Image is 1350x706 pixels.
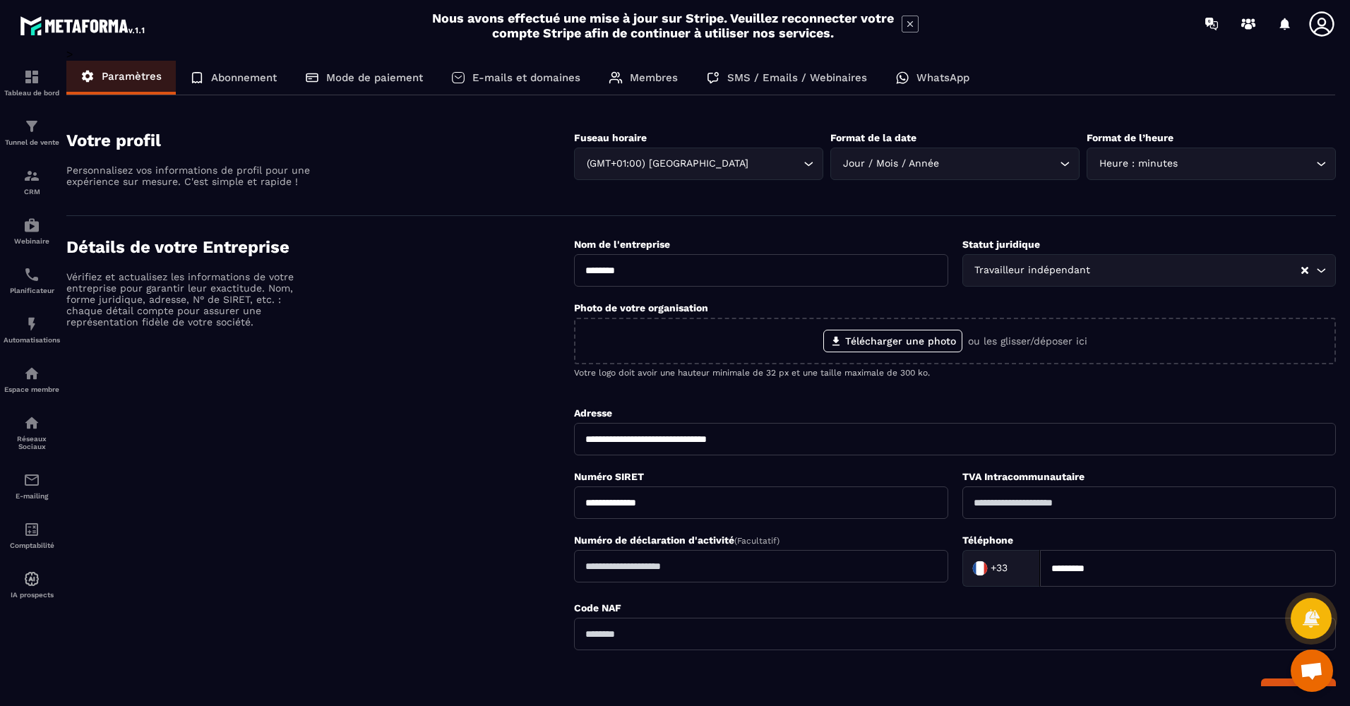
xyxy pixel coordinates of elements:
a: automationsautomationsAutomatisations [4,305,60,354]
img: formation [23,68,40,85]
label: Numéro SIRET [574,471,644,482]
p: Réseaux Sociaux [4,435,60,450]
p: Abonnement [211,71,277,84]
label: Code NAF [574,602,621,614]
img: automations [23,217,40,234]
a: Open chat [1291,650,1333,692]
div: Search for option [962,550,1040,587]
p: CRM [4,188,60,196]
img: logo [20,13,147,38]
p: Webinaire [4,237,60,245]
h2: Nous avons effectué une mise à jour sur Stripe. Veuillez reconnecter votre compte Stripe afin de ... [431,11,895,40]
a: social-networksocial-networkRéseaux Sociaux [4,404,60,461]
label: Numéro de déclaration d'activité [574,534,779,546]
p: ou les glisser/déposer ici [968,335,1087,347]
label: TVA Intracommunautaire [962,471,1085,482]
img: social-network [23,414,40,431]
div: Search for option [830,148,1080,180]
h4: Votre profil [66,131,574,150]
a: schedulerschedulerPlanificateur [4,256,60,305]
h4: Détails de votre Entreprise [66,237,574,257]
p: Vérifiez et actualisez les informations de votre entreprise pour garantir leur exactitude. Nom, f... [66,271,313,328]
p: Espace membre [4,385,60,393]
label: Statut juridique [962,239,1040,250]
p: Membres [630,71,678,84]
label: Téléphone [962,534,1013,546]
div: Search for option [1087,148,1336,180]
img: automations [23,316,40,333]
p: IA prospects [4,591,60,599]
label: Format de l’heure [1087,132,1173,143]
input: Search for option [1181,156,1313,172]
label: Télécharger une photo [823,330,962,352]
input: Search for option [1011,558,1025,579]
label: Nom de l'entreprise [574,239,670,250]
img: formation [23,118,40,135]
p: Automatisations [4,336,60,344]
p: Mode de paiement [326,71,423,84]
p: SMS / Emails / Webinaires [727,71,867,84]
img: formation [23,167,40,184]
span: Jour / Mois / Année [840,156,942,172]
label: Format de la date [830,132,916,143]
p: Paramètres [102,70,162,83]
p: Votre logo doit avoir une hauteur minimale de 32 px et une taille maximale de 300 ko. [574,368,1336,378]
a: automationsautomationsWebinaire [4,206,60,256]
p: WhatsApp [916,71,969,84]
span: (GMT+01:00) [GEOGRAPHIC_DATA] [583,156,751,172]
p: E-mails et domaines [472,71,580,84]
a: automationsautomationsEspace membre [4,354,60,404]
a: formationformationCRM [4,157,60,206]
p: Comptabilité [4,542,60,549]
img: Country Flag [966,554,994,582]
button: Clear Selected [1301,265,1308,276]
span: Travailleur indépendant [972,263,1094,278]
img: email [23,472,40,489]
a: accountantaccountantComptabilité [4,510,60,560]
a: emailemailE-mailing [4,461,60,510]
span: +33 [991,561,1008,575]
span: Heure : minutes [1096,156,1181,172]
p: Tableau de bord [4,89,60,97]
input: Search for option [942,156,1056,172]
p: Planificateur [4,287,60,294]
input: Search for option [1094,263,1300,278]
label: Adresse [574,407,612,419]
div: Search for option [574,148,823,180]
img: accountant [23,521,40,538]
span: (Facultatif) [734,536,779,546]
p: E-mailing [4,492,60,500]
a: formationformationTunnel de vente [4,107,60,157]
input: Search for option [751,156,800,172]
p: Personnalisez vos informations de profil pour une expérience sur mesure. C'est simple et rapide ! [66,164,313,187]
a: formationformationTableau de bord [4,58,60,107]
div: Search for option [962,254,1336,287]
img: automations [23,365,40,382]
label: Fuseau horaire [574,132,647,143]
p: Tunnel de vente [4,138,60,146]
img: scheduler [23,266,40,283]
img: automations [23,570,40,587]
label: Photo de votre organisation [574,302,708,313]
